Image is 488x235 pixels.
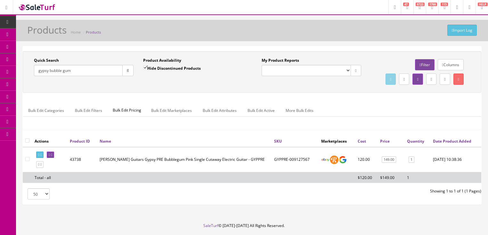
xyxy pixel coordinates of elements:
div: Showing 1 to 1 of 1 (1 Pages) [252,188,486,194]
td: $120.00 [355,172,378,183]
label: Product Availability [143,58,181,63]
span: Bulk Edit Pricing [108,104,146,116]
img: reverb [330,155,338,164]
td: 43738 [67,147,97,172]
input: Hide Discontinued Products [143,66,147,70]
a: Date Product Added [433,138,471,144]
a: Name [100,138,111,144]
th: Marketplaces [319,135,355,147]
input: Search [34,65,123,76]
td: GYPPRE-009127567 [272,147,319,172]
img: SaleTurf [18,3,56,12]
span: 115 [441,3,448,6]
a: Price [380,138,390,144]
a: Quantity [407,138,424,144]
a: Bulk Edit Categories [23,104,69,117]
a: 149.00 [382,156,396,163]
a: Home [71,30,81,35]
td: 120.00 [355,147,378,172]
a: Product ID [70,138,90,144]
h1: Products [27,25,67,35]
span: 47 [403,3,409,6]
img: ebay [321,155,330,164]
a: Products [86,30,101,35]
a: SKU [274,138,282,144]
label: Hide Discontinued Products [143,65,201,71]
a: Bulk Edit Attributes [198,104,242,117]
span: 6723 [416,3,425,6]
td: Total - all [32,172,67,183]
a: Bulk Edit Active [242,104,280,117]
label: Quick Search [34,58,59,63]
span: 1769 [428,3,437,6]
a: Filter [415,59,434,70]
label: My Product Reports [262,58,299,63]
span: HELP [478,3,488,6]
a: Cost [358,138,366,144]
a: Import Log [447,25,477,36]
a: 1 [409,156,414,163]
td: $149.00 [378,172,404,183]
td: 2025-08-29 10:38:36 [430,147,481,172]
th: Actions [32,135,67,147]
a: Columns [438,59,464,70]
td: Luna Guitars Gypsy PRE Bubblegum Pink Single Cutaway Electric Guitar - GYPPRE [97,147,272,172]
a: SaleTurf [203,223,218,228]
img: google_shopping [338,155,347,164]
a: More Bulk Edits [281,104,319,117]
a: Bulk Edit Marketplaces [146,104,197,117]
td: 1 [404,172,430,183]
a: Bulk Edit Filters [70,104,107,117]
